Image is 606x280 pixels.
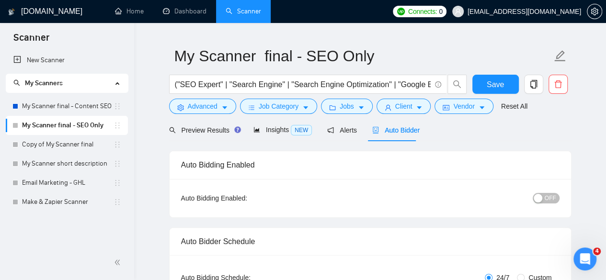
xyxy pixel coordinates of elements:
[169,127,176,134] span: search
[181,193,307,203] div: Auto Bidding Enabled:
[169,99,236,114] button: settingAdvancedcaret-down
[587,4,602,19] button: setting
[169,126,238,134] span: Preview Results
[327,126,357,134] span: Alerts
[22,192,114,212] a: Make & Zapier Scanner
[188,101,217,112] span: Advanced
[434,99,493,114] button: idcardVendorcaret-down
[549,80,567,89] span: delete
[6,116,128,135] li: My Scanner final - SEO Only
[587,8,602,15] a: setting
[385,104,391,111] span: user
[253,126,312,134] span: Insights
[221,104,228,111] span: caret-down
[397,8,405,15] img: upwork-logo.png
[291,125,312,135] span: NEW
[177,104,184,111] span: setting
[226,7,261,15] a: searchScanner
[479,104,485,111] span: caret-down
[13,51,120,70] a: New Scanner
[6,192,128,212] li: Make & Zapier Scanner
[174,44,552,68] input: Scanner name...
[22,116,114,135] a: My Scanner final - SEO Only
[545,193,556,203] span: OFF
[114,198,121,206] span: holder
[114,179,121,187] span: holder
[573,247,596,270] iframe: Intercom live chat
[455,8,461,15] span: user
[443,104,449,111] span: idcard
[175,78,431,90] input: Search Freelance Jobs...
[253,126,260,133] span: area-chart
[340,101,354,112] span: Jobs
[321,99,373,114] button: folderJobscaret-down
[22,154,114,173] a: My Scanner short description
[248,104,255,111] span: bars
[114,141,121,148] span: holder
[240,99,317,114] button: barsJob Categorycaret-down
[6,31,57,51] span: Scanner
[372,127,379,134] span: robot
[302,104,309,111] span: caret-down
[181,228,560,255] div: Auto Bidder Schedule
[549,75,568,94] button: delete
[259,101,298,112] span: Job Category
[114,258,124,267] span: double-left
[395,101,412,112] span: Client
[358,104,365,111] span: caret-down
[181,151,560,179] div: Auto Bidding Enabled
[453,101,474,112] span: Vendor
[525,80,543,89] span: copy
[377,99,431,114] button: userClientcaret-down
[22,135,114,154] a: Copy of My Scanner final
[487,78,504,90] span: Save
[6,135,128,154] li: Copy of My Scanner final
[587,8,602,15] span: setting
[22,97,114,116] a: My Scanner final - Content SEO
[593,247,601,255] span: 4
[114,160,121,168] span: holder
[163,7,206,15] a: dashboardDashboard
[524,75,543,94] button: copy
[6,97,128,116] li: My Scanner final - Content SEO
[6,51,128,70] li: New Scanner
[447,75,467,94] button: search
[448,80,466,89] span: search
[327,127,334,134] span: notification
[408,6,437,17] span: Connects:
[435,81,441,88] span: info-circle
[25,79,63,87] span: My Scanners
[114,122,121,129] span: holder
[372,126,420,134] span: Auto Bidder
[439,6,443,17] span: 0
[6,173,128,192] li: Email Marketing - GHL
[22,173,114,192] a: Email Marketing - GHL
[115,7,144,15] a: homeHome
[501,101,527,112] a: Reset All
[329,104,336,111] span: folder
[13,79,20,86] span: search
[114,102,121,110] span: holder
[8,4,15,20] img: logo
[6,154,128,173] li: My Scanner short description
[416,104,423,111] span: caret-down
[233,125,242,134] div: Tooltip anchor
[13,79,63,87] span: My Scanners
[554,50,566,62] span: edit
[472,75,519,94] button: Save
